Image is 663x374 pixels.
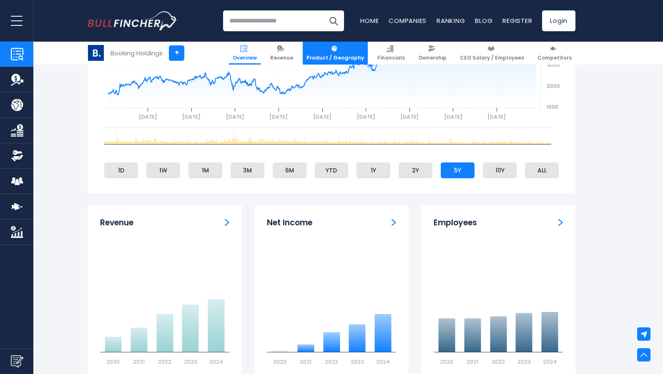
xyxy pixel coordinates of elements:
[88,11,177,30] a: Go to homepage
[158,358,171,366] text: 2022
[460,55,524,61] span: CEO Salary / Employees
[502,16,532,25] a: Register
[543,358,557,366] text: 2024
[357,162,390,178] li: 1Y
[434,218,477,228] h3: Employees
[229,42,261,65] a: Overview
[351,358,364,366] text: 2023
[306,55,364,61] span: Product / Geography
[437,16,465,25] a: Ranking
[266,42,297,65] a: Revenue
[547,61,560,68] text: 3000
[209,358,223,366] text: 2024
[182,113,201,120] text: [DATE]
[357,113,375,120] text: [DATE]
[547,82,560,90] text: 2000
[270,55,293,61] span: Revenue
[360,16,379,25] a: Home
[313,113,331,120] text: [DATE]
[315,162,349,178] li: YTD
[377,55,405,61] span: Financials
[100,218,133,228] h3: Revenue
[547,103,558,110] text: 1000
[139,113,157,120] text: [DATE]
[534,42,575,65] a: Competitors
[325,358,338,366] text: 2022
[303,42,368,65] a: Product / Geography
[273,162,306,178] li: 6M
[492,358,505,366] text: 2022
[389,16,427,25] a: Companies
[487,113,506,120] text: [DATE]
[88,11,178,30] img: Bullfincher logo
[146,162,180,178] li: 1W
[133,358,145,366] text: 2021
[558,218,563,227] a: Employees
[418,55,447,61] span: Ownership
[300,358,311,366] text: 2021
[106,358,120,366] text: 2020
[399,162,432,178] li: 2Y
[169,45,184,61] a: +
[323,10,344,31] button: Search
[542,10,575,31] a: Login
[233,55,257,61] span: Overview
[267,218,312,228] h3: Net Income
[525,162,559,178] li: ALL
[440,358,453,366] text: 2020
[537,55,572,61] span: Competitors
[231,162,264,178] li: 3M
[269,113,288,120] text: [DATE]
[11,150,23,162] img: Ownership
[467,358,478,366] text: 2021
[517,358,531,366] text: 2023
[88,45,104,61] img: BKNG logo
[374,42,409,65] a: Financials
[104,162,138,178] li: 1D
[483,162,517,178] li: 10Y
[110,48,163,58] div: Booking Holdings
[414,42,450,65] a: Ownership
[188,162,222,178] li: 1M
[376,358,390,366] text: 2024
[184,358,197,366] text: 2023
[273,358,286,366] text: 2020
[226,113,244,120] text: [DATE]
[475,16,492,25] a: Blog
[444,113,462,120] text: [DATE]
[456,42,528,65] a: CEO Salary / Employees
[400,113,419,120] text: [DATE]
[225,218,229,227] a: Revenue
[392,218,396,227] a: Net income
[441,162,475,178] li: 5Y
